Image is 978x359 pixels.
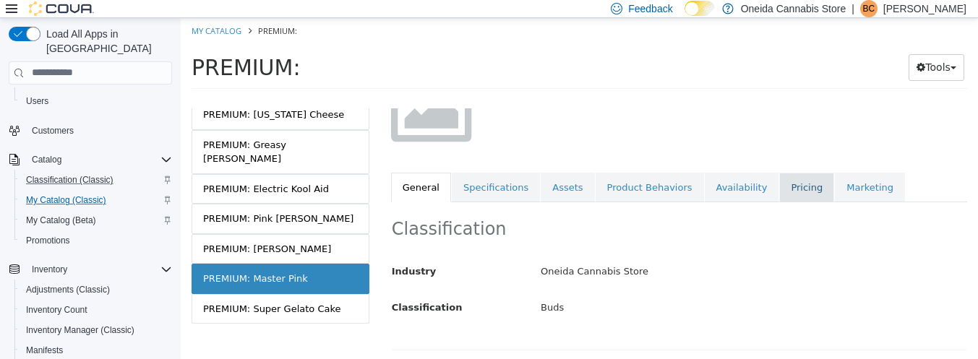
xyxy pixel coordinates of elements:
[14,91,178,111] button: Users
[20,321,140,339] a: Inventory Manager (Classic)
[654,155,724,185] a: Marketing
[3,150,178,170] button: Catalog
[20,92,54,110] a: Users
[26,261,73,278] button: Inventory
[11,37,120,62] span: PREMIUM:
[20,301,93,319] a: Inventory Count
[415,155,523,185] a: Product Behaviors
[685,1,715,16] input: Dark Mode
[14,170,178,190] button: Classification (Classic)
[20,171,119,189] a: Classification (Classic)
[210,155,270,185] a: General
[26,345,63,356] span: Manifests
[211,284,282,295] span: Classification
[14,190,178,210] button: My Catalog (Classic)
[22,90,163,104] div: PREMIUM: [US_STATE] Cheese
[26,95,48,107] span: Users
[26,122,80,139] a: Customers
[22,224,150,238] div: PREMIUM: [PERSON_NAME]
[22,254,127,268] div: PREMIUM: Master Pink
[628,1,672,16] span: Feedback
[3,259,178,280] button: Inventory
[271,155,359,185] a: Specifications
[20,191,112,209] a: My Catalog (Classic)
[22,164,148,178] div: PREMIUM: Electric Kool Aid
[211,200,786,222] h2: Classification
[32,125,74,137] span: Customers
[20,281,116,298] a: Adjustments (Classic)
[14,230,178,251] button: Promotions
[26,174,113,186] span: Classification (Classic)
[29,1,94,16] img: Cova
[14,300,178,320] button: Inventory Count
[22,194,173,208] div: PREMIUM: Pink [PERSON_NAME]
[20,212,102,229] a: My Catalog (Beta)
[211,248,256,259] span: Industry
[20,171,172,189] span: Classification (Classic)
[20,321,172,339] span: Inventory Manager (Classic)
[22,120,177,148] div: PREMIUM: Greasy [PERSON_NAME]
[20,281,172,298] span: Adjustments (Classic)
[22,284,160,298] div: PREMIUM: Super Gelato Cake
[26,151,67,168] button: Catalog
[349,241,797,267] div: Oneida Cannabis Store
[26,235,70,246] span: Promotions
[26,215,96,226] span: My Catalog (Beta)
[14,280,178,300] button: Adjustments (Classic)
[26,194,106,206] span: My Catalog (Classic)
[20,301,172,319] span: Inventory Count
[349,277,797,303] div: Buds
[26,151,172,168] span: Catalog
[11,7,61,18] a: My Catalog
[26,121,172,139] span: Customers
[20,212,172,229] span: My Catalog (Beta)
[20,232,172,249] span: Promotions
[728,36,784,63] button: Tools
[20,232,76,249] a: Promotions
[20,342,172,359] span: Manifests
[26,284,110,295] span: Adjustments (Classic)
[14,320,178,340] button: Inventory Manager (Classic)
[360,155,413,185] a: Assets
[599,155,653,185] a: Pricing
[32,264,67,275] span: Inventory
[14,210,178,230] button: My Catalog (Beta)
[26,304,87,316] span: Inventory Count
[3,120,178,141] button: Customers
[20,191,172,209] span: My Catalog (Classic)
[26,324,134,336] span: Inventory Manager (Classic)
[26,261,172,278] span: Inventory
[32,154,61,165] span: Catalog
[40,27,172,56] span: Load All Apps in [GEOGRAPHIC_DATA]
[77,7,116,18] span: PREMIUM:
[20,92,172,110] span: Users
[20,342,69,359] a: Manifests
[524,155,599,185] a: Availability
